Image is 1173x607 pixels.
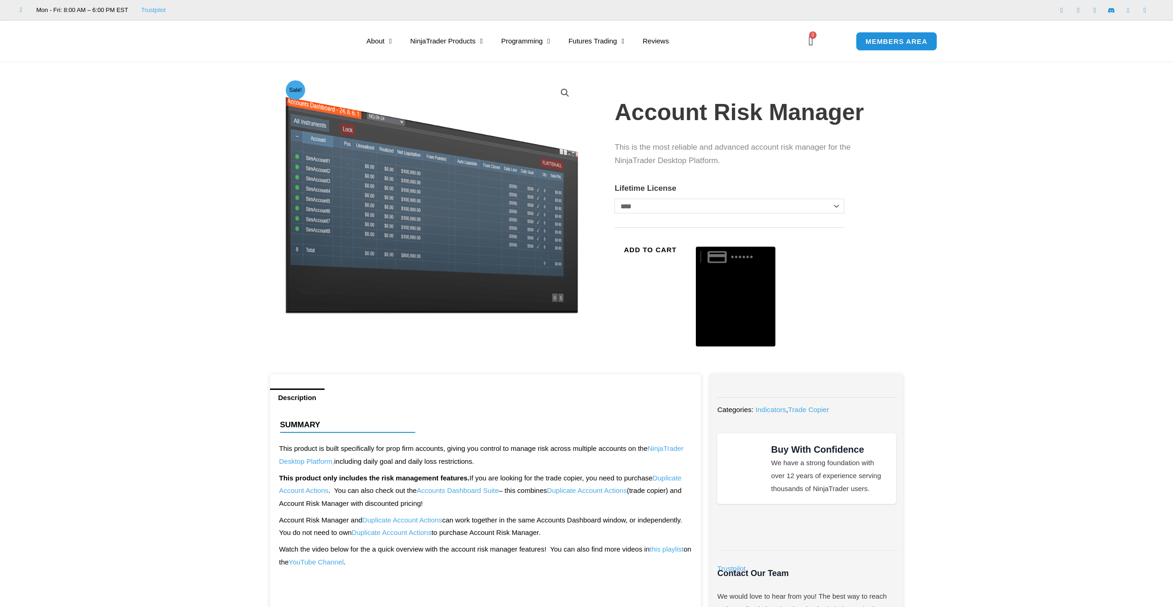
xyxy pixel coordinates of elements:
[357,30,401,52] a: About
[771,443,887,456] h3: Buy With Confidence
[614,96,884,128] h1: Account Risk Manager
[614,184,676,193] label: Lifetime License
[279,442,692,468] p: This product is built specifically for prop firm accounts, giving you control to manage risk acro...
[362,516,442,524] a: Duplicate Account Actions
[279,514,692,540] p: Account Risk Manager and can work together in the same Accounts Dashboard window, or independentl...
[788,406,829,413] a: Trade Copier
[614,141,884,168] p: This is the most reliable and advanced account risk manager for the NinjaTrader Desktop Platform.
[279,543,692,569] p: Watch the video below for the a quick overview with the account risk manager features! You can al...
[289,558,344,566] a: YouTube Channel
[279,474,470,482] strong: This product only includes the risk management features.
[694,240,777,241] iframe: Secure payment input frame
[755,406,829,413] span: ,
[547,486,627,494] a: Duplicate Account Actions
[717,406,753,413] span: Categories:
[559,30,633,52] a: Futures Trading
[809,31,817,39] span: 0
[401,30,492,52] a: NinjaTrader Products
[614,242,686,258] button: Add to cart
[737,519,876,536] img: NinjaTrader Wordmark color RGB | Affordable Indicators – NinjaTrader
[492,30,559,52] a: Programming
[279,472,692,510] p: If you are looking for the trade copier, you need to purchase . You can also check out the – this...
[352,528,432,536] a: Duplicate Account Actions
[856,32,937,51] a: MEMBERS AREA
[417,486,499,494] a: Accounts Dashboard Suite
[614,218,631,224] a: Clear options
[771,456,887,495] p: We have a strong foundation with over 12 years of experience serving thousands of NinjaTrader users.
[357,30,794,52] nav: Menu
[240,24,339,58] img: LogoAI | Affordable Indicators – NinjaTrader
[795,28,827,55] a: 0
[650,545,683,553] a: this playlist
[633,30,678,52] a: Reviews
[283,78,580,314] img: Screenshot 2024-08-26 15462845454
[717,565,745,572] a: Trustpilot
[286,80,305,100] span: Sale!
[34,5,129,16] span: Mon - Fri: 8:00 AM – 6:00 PM EST
[755,406,786,413] a: Indicators
[280,420,684,430] h4: Summary
[141,5,166,16] a: Trustpilot
[270,388,325,407] a: Description
[866,38,927,45] span: MEMBERS AREA
[731,252,754,262] text: ••••••
[726,452,760,485] img: mark thumbs good 43913 | Affordable Indicators – NinjaTrader
[557,85,573,101] a: View full-screen image gallery
[717,568,896,579] h3: Contact Our Team
[696,247,775,346] button: Buy with GPay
